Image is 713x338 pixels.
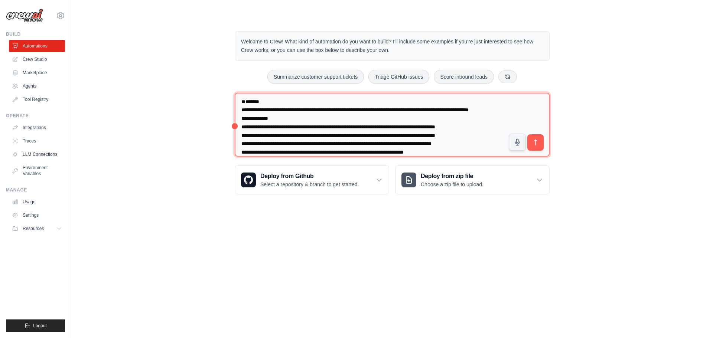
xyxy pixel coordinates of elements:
[421,172,484,181] h3: Deploy from zip file
[421,181,484,188] p: Choose a zip file to upload.
[9,80,65,92] a: Agents
[9,209,65,221] a: Settings
[9,53,65,65] a: Crew Studio
[9,40,65,52] a: Automations
[6,31,65,37] div: Build
[260,172,359,181] h3: Deploy from Github
[33,323,47,329] span: Logout
[9,122,65,134] a: Integrations
[9,93,65,105] a: Tool Registry
[23,226,44,232] span: Resources
[6,187,65,193] div: Manage
[434,70,494,84] button: Score inbound leads
[368,70,429,84] button: Triage GitHub issues
[9,148,65,160] a: LLM Connections
[267,70,364,84] button: Summarize customer support tickets
[241,37,543,55] p: Welcome to Crew! What kind of automation do you want to build? I'll include some examples if you'...
[9,135,65,147] a: Traces
[9,196,65,208] a: Usage
[260,181,359,188] p: Select a repository & branch to get started.
[6,319,65,332] button: Logout
[9,162,65,180] a: Environment Variables
[9,223,65,234] button: Resources
[9,67,65,79] a: Marketplace
[6,113,65,119] div: Operate
[6,9,43,23] img: Logo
